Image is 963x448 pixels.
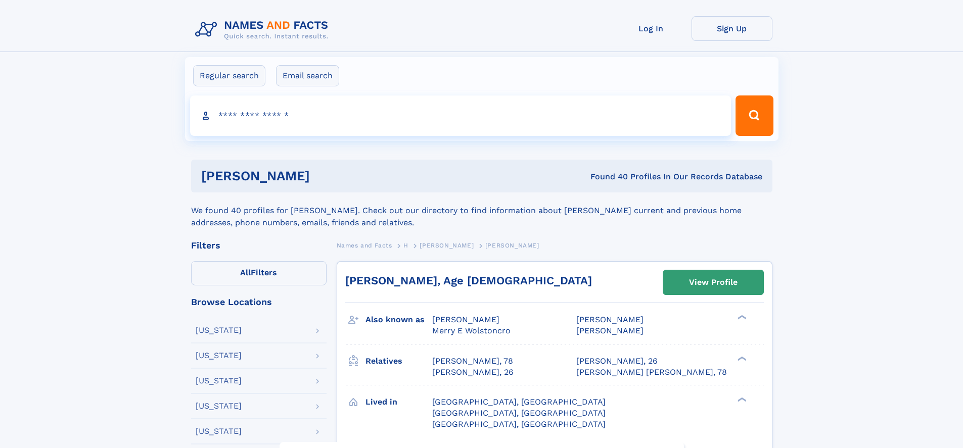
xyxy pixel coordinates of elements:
span: Merry E Wolstoncro [432,326,511,335]
a: Names and Facts [337,239,392,252]
a: [PERSON_NAME], 26 [432,367,514,378]
a: [PERSON_NAME], 78 [432,356,513,367]
div: ❯ [735,314,747,321]
h3: Also known as [365,311,432,328]
label: Regular search [193,65,265,86]
a: [PERSON_NAME], 26 [576,356,658,367]
span: [GEOGRAPHIC_DATA], [GEOGRAPHIC_DATA] [432,419,606,429]
span: [PERSON_NAME] [420,242,474,249]
span: [PERSON_NAME] [576,315,644,324]
a: Sign Up [692,16,772,41]
div: Browse Locations [191,297,327,307]
span: [GEOGRAPHIC_DATA], [GEOGRAPHIC_DATA] [432,397,606,407]
div: [US_STATE] [196,402,242,410]
a: [PERSON_NAME], Age [DEMOGRAPHIC_DATA] [345,274,592,287]
a: View Profile [663,270,763,294]
h3: Lived in [365,393,432,411]
h3: Relatives [365,353,432,370]
div: [US_STATE] [196,377,242,385]
img: Logo Names and Facts [191,16,337,43]
a: H [403,239,408,252]
span: [PERSON_NAME] [485,242,539,249]
input: search input [190,95,731,136]
label: Email search [276,65,339,86]
span: [PERSON_NAME] [432,315,499,324]
div: We found 40 profiles for [PERSON_NAME]. Check out our directory to find information about [PERSON... [191,192,772,229]
button: Search Button [736,95,773,136]
div: Found 40 Profiles In Our Records Database [450,171,762,182]
span: All [240,268,251,277]
div: [US_STATE] [196,352,242,360]
div: [US_STATE] [196,326,242,334]
a: Log In [611,16,692,41]
label: Filters [191,261,327,285]
span: [GEOGRAPHIC_DATA], [GEOGRAPHIC_DATA] [432,408,606,418]
div: ❯ [735,396,747,403]
span: H [403,242,408,249]
div: ❯ [735,355,747,362]
div: [US_STATE] [196,427,242,435]
a: [PERSON_NAME] [420,239,474,252]
a: [PERSON_NAME] [PERSON_NAME], 78 [576,367,727,378]
div: View Profile [689,271,738,294]
span: [PERSON_NAME] [576,326,644,335]
div: Filters [191,241,327,250]
h1: [PERSON_NAME] [201,170,450,182]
